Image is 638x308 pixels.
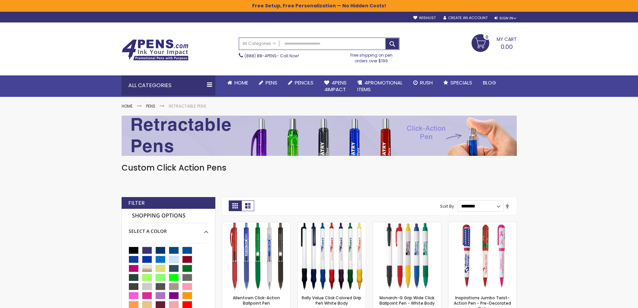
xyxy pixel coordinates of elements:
[373,222,441,228] a: Monarch-G Grip Wide Click Ballpoint Pen - White Body
[373,222,441,290] img: Monarch-G Grip Wide Click Ballpoint Pen - White Body
[472,34,517,51] a: 0.00 0
[486,34,488,40] span: 0
[283,75,319,90] a: Pencils
[233,295,280,306] a: Allentown Click-Action Ballpoint Pen
[122,39,189,61] img: 4Pens Custom Pens and Promotional Products
[234,79,248,86] span: Home
[239,38,279,49] a: All Categories
[420,79,433,86] span: Rush
[122,75,215,96] div: All Categories
[478,75,501,90] a: Blog
[448,222,516,290] img: Inspirations Jumbo Twist-Action Pen - Pre-Decorated Cap
[302,295,361,306] a: Rally Value Click Colored Grip Pen White Body
[122,163,517,173] h1: Custom Click Action Pens
[222,75,254,90] a: Home
[244,53,299,59] span: - Call Now!
[450,79,472,86] span: Specials
[440,203,454,209] label: Sort By
[122,103,133,109] a: Home
[501,43,513,51] span: 0.00
[244,53,277,59] a: (888) 88-4PENS
[319,75,352,97] a: 4Pens4impact
[379,295,435,306] a: Monarch-G Grip Wide Click Ballpoint Pen - White Body
[129,209,208,223] strong: Shopping Options
[222,222,290,290] img: Allentown Click-Action Ballpoint Pen
[295,79,313,86] span: Pencils
[324,79,347,93] span: 4Pens 4impact
[438,75,478,90] a: Specials
[242,41,276,46] span: All Categories
[413,15,436,20] a: Wishlist
[222,222,290,228] a: Allentown Click-Action Ballpoint Pen
[169,103,206,109] strong: Retractable Pens
[343,50,400,63] div: Free shipping on pen orders over $199
[298,222,366,290] img: Rally Value Click Colored Grip Pen White Body
[146,103,155,109] a: Pens
[254,75,283,90] a: Pens
[266,79,277,86] span: Pens
[357,79,403,93] span: 4PROMOTIONAL ITEMS
[448,222,516,228] a: Inspirations Jumbo Twist-Action Pen - Pre-Decorated Cap
[352,75,408,97] a: 4PROMOTIONALITEMS
[443,15,488,20] a: Create an Account
[494,16,516,21] div: Sign In
[298,222,366,228] a: Rally Value Click Colored Grip Pen White Body
[483,79,496,86] span: Blog
[122,116,517,156] img: Retractable Pens
[229,200,241,211] strong: Grid
[129,223,208,235] div: Select A Color
[128,199,145,207] strong: Filter
[408,75,438,90] a: Rush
